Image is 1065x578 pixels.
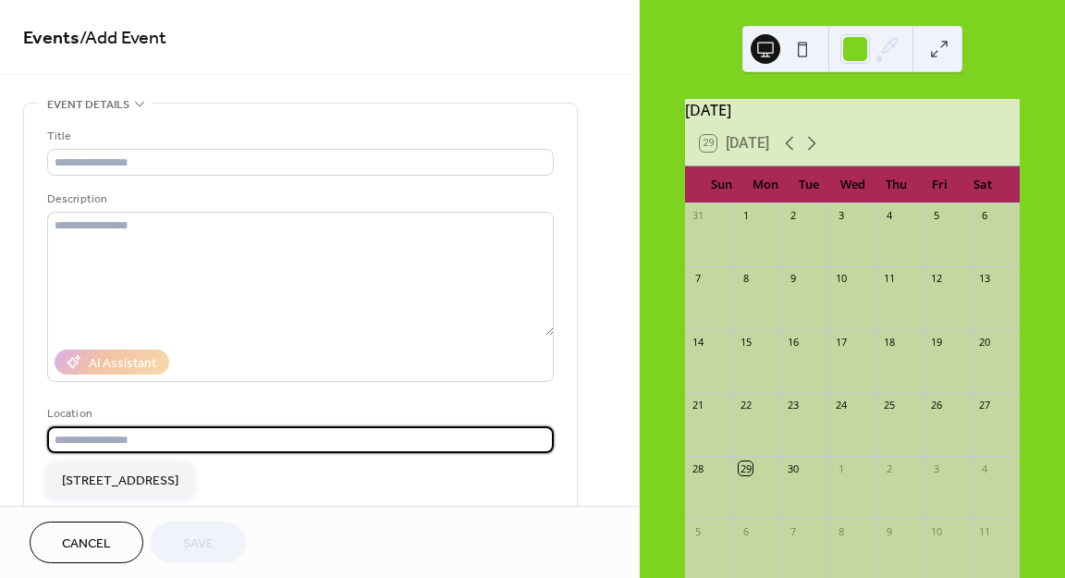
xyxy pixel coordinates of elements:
[930,399,944,412] div: 26
[834,524,848,538] div: 8
[834,399,848,412] div: 24
[977,524,991,538] div: 11
[882,461,896,475] div: 2
[739,335,753,349] div: 15
[691,461,704,475] div: 28
[787,399,801,412] div: 23
[831,166,875,203] div: Wed
[787,272,801,286] div: 9
[62,472,178,491] span: [STREET_ADDRESS]
[700,166,743,203] div: Sun
[739,524,753,538] div: 6
[882,335,896,349] div: 18
[834,209,848,223] div: 3
[834,335,848,349] div: 17
[875,166,918,203] div: Thu
[787,209,801,223] div: 2
[882,524,896,538] div: 9
[977,335,991,349] div: 20
[977,209,991,223] div: 6
[691,272,704,286] div: 7
[961,166,1005,203] div: Sat
[47,127,550,146] div: Title
[47,190,550,209] div: Description
[882,209,896,223] div: 4
[47,404,550,424] div: Location
[691,524,704,538] div: 5
[743,166,787,203] div: Mon
[787,335,801,349] div: 16
[882,399,896,412] div: 25
[685,99,1020,121] div: [DATE]
[930,209,944,223] div: 5
[739,461,753,475] div: 29
[23,20,80,56] a: Events
[691,335,704,349] div: 14
[739,272,753,286] div: 8
[834,272,848,286] div: 10
[977,272,991,286] div: 13
[30,522,143,563] button: Cancel
[47,95,129,115] span: Event details
[977,399,991,412] div: 27
[977,461,991,475] div: 4
[930,461,944,475] div: 3
[787,166,830,203] div: Tue
[930,335,944,349] div: 19
[930,524,944,538] div: 10
[739,399,753,412] div: 22
[787,461,801,475] div: 30
[918,166,961,203] div: Fri
[739,209,753,223] div: 1
[80,20,166,56] span: / Add Event
[691,399,704,412] div: 21
[691,209,704,223] div: 31
[882,272,896,286] div: 11
[62,535,111,554] span: Cancel
[787,524,801,538] div: 7
[930,272,944,286] div: 12
[834,461,848,475] div: 1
